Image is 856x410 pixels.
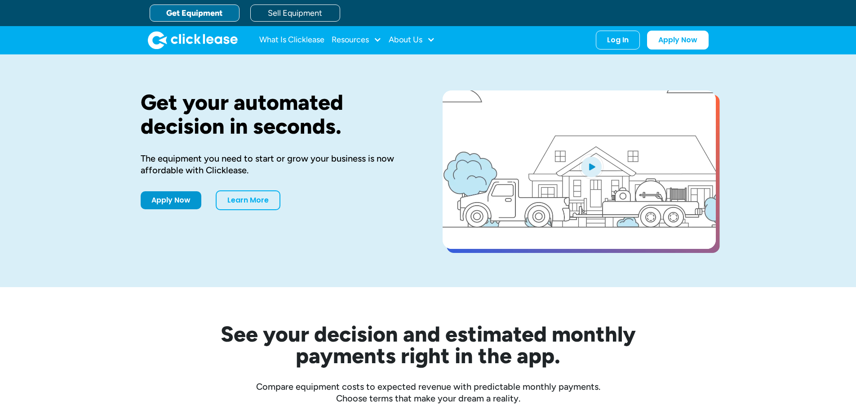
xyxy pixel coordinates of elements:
a: home [148,31,238,49]
a: What Is Clicklease [259,31,324,49]
h1: Get your automated decision in seconds. [141,90,414,138]
img: Clicklease logo [148,31,238,49]
div: Compare equipment costs to expected revenue with predictable monthly payments. Choose terms that ... [141,381,716,404]
img: Blue play button logo on a light blue circular background [579,154,603,179]
a: Get Equipment [150,5,240,22]
a: Apply Now [141,191,201,209]
div: Log In [607,36,629,45]
a: Sell Equipment [250,5,340,22]
h2: See your decision and estimated monthly payments right in the app. [177,323,680,366]
a: Apply Now [647,31,709,50]
div: About Us [389,31,435,49]
div: Resources [332,31,381,49]
a: open lightbox [443,90,716,249]
a: Learn More [216,190,280,210]
div: The equipment you need to start or grow your business is now affordable with Clicklease. [141,153,414,176]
